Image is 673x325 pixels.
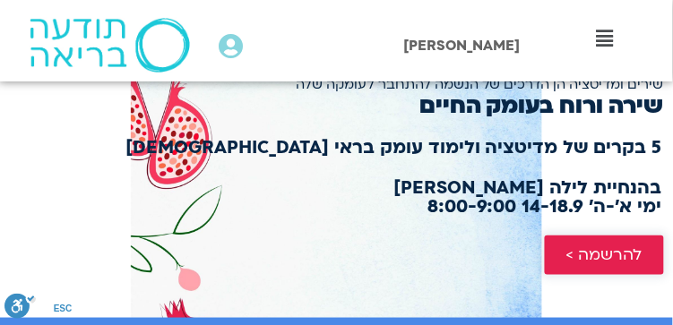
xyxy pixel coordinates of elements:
h2: 5 בקרים של מדיטציה ולימוד עומק בראי [DEMOGRAPHIC_DATA] [11,139,662,158]
h2: בהנחיית לילה [PERSON_NAME] ימי א׳-ה׳ 14-18.9 8:00-9:00 [11,179,662,216]
h2: שירה ורוח בעומק החיים [9,93,664,119]
h2: שירים ומדיטציה הן הדרכים של הנשמה להתחבר לעומקה שלה [38,77,664,92]
a: להרשמה > [545,235,664,275]
img: תודעה בריאה [30,18,189,73]
span: [PERSON_NAME] [403,36,520,56]
span: להרשמה > [566,246,643,264]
